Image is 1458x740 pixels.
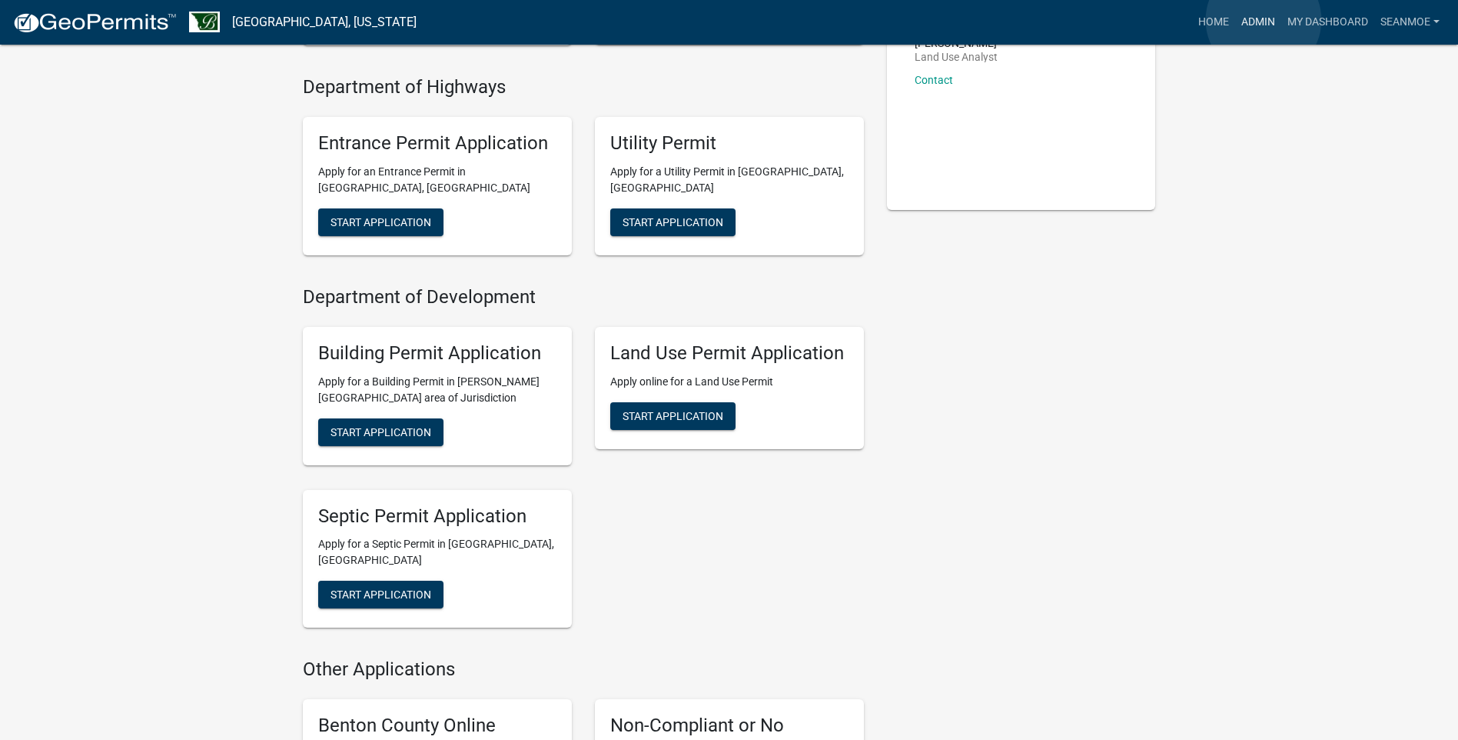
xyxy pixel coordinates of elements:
span: Start Application [623,216,723,228]
a: Admin [1235,8,1281,37]
a: Contact [915,74,953,86]
span: Start Application [330,588,431,601]
p: Land Use Analyst [915,52,998,62]
h5: Septic Permit Application [318,505,556,528]
p: Apply for a Utility Permit in [GEOGRAPHIC_DATA], [GEOGRAPHIC_DATA] [610,164,849,196]
p: Apply for a Septic Permit in [GEOGRAPHIC_DATA], [GEOGRAPHIC_DATA] [318,536,556,568]
a: [GEOGRAPHIC_DATA], [US_STATE] [232,9,417,35]
button: Start Application [610,208,736,236]
a: Home [1192,8,1235,37]
p: Apply for a Building Permit in [PERSON_NAME][GEOGRAPHIC_DATA] area of Jurisdiction [318,374,556,406]
span: Start Application [330,425,431,438]
p: Apply online for a Land Use Permit [610,374,849,390]
h5: Entrance Permit Application [318,132,556,155]
button: Start Application [318,208,443,236]
button: Start Application [318,581,443,608]
p: [PERSON_NAME] [915,38,998,48]
h5: Utility Permit [610,132,849,155]
h5: Land Use Permit Application [610,342,849,365]
h4: Other Applications [303,658,864,681]
span: Start Application [330,216,431,228]
span: Start Application [623,409,723,422]
button: Start Application [318,418,443,446]
h4: Department of Highways [303,76,864,98]
h5: Building Permit Application [318,342,556,365]
h4: Department of Development [303,286,864,308]
a: My Dashboard [1281,8,1374,37]
button: Start Application [610,402,736,430]
a: SeanMoe [1374,8,1446,37]
p: Apply for an Entrance Permit in [GEOGRAPHIC_DATA], [GEOGRAPHIC_DATA] [318,164,556,196]
img: Benton County, Minnesota [189,12,220,32]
